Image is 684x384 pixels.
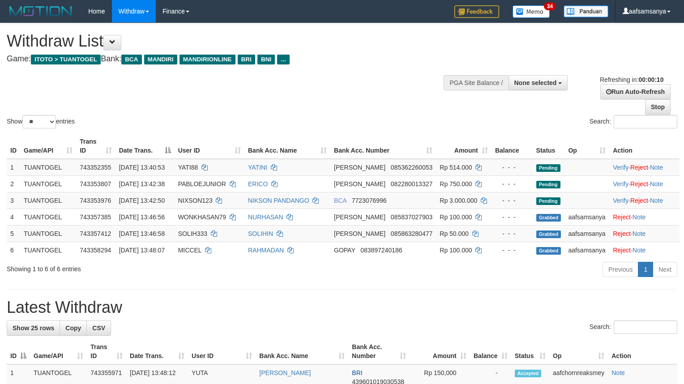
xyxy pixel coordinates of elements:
[638,262,653,277] a: 1
[178,164,198,171] span: YATI88
[391,213,432,221] span: Copy 085837027903 to clipboard
[514,79,557,86] span: None selected
[334,247,355,254] span: GOPAY
[609,192,680,209] td: · ·
[613,180,628,188] a: Verify
[334,164,385,171] span: [PERSON_NAME]
[613,197,628,204] a: Verify
[178,197,213,204] span: NIXSON123
[121,55,141,64] span: BCA
[454,5,499,18] img: Feedback.jpg
[536,230,561,238] span: Grabbed
[536,197,560,205] span: Pending
[645,99,671,115] a: Stop
[86,320,111,336] a: CSV
[630,180,648,188] a: Reject
[20,175,76,192] td: TUANTOGEL
[7,299,677,316] h1: Latest Withdraw
[544,2,556,10] span: 34
[248,247,284,254] a: RAHMADAN
[533,133,565,159] th: Status
[7,175,20,192] td: 2
[119,213,165,221] span: [DATE] 13:46:56
[248,197,309,204] a: NIKSON PANDANGO
[608,339,677,364] th: Action
[7,261,278,273] div: Showing 1 to 6 of 6 entries
[611,369,625,376] a: Note
[20,242,76,258] td: TUANTOGEL
[248,230,273,237] a: SOLIHIN
[175,133,244,159] th: User ID: activate to sort column ascending
[256,339,348,364] th: Bank Acc. Name: activate to sort column ascending
[536,164,560,172] span: Pending
[257,55,275,64] span: BNI
[436,133,491,159] th: Amount: activate to sort column ascending
[119,247,165,254] span: [DATE] 13:48:07
[564,242,609,258] td: aafsamsanya
[178,247,201,254] span: MICCEL
[80,197,111,204] span: 743353976
[603,262,638,277] a: Previous
[7,159,20,176] td: 1
[633,247,646,254] a: Note
[600,76,663,83] span: Refreshing in:
[76,133,115,159] th: Trans ID: activate to sort column ascending
[391,180,432,188] span: Copy 082280013327 to clipboard
[330,133,436,159] th: Bank Acc. Number: activate to sort column ascending
[511,339,549,364] th: Status: activate to sort column ascending
[334,197,346,204] span: BCA
[609,242,680,258] td: ·
[126,339,188,364] th: Date Trans.: activate to sort column ascending
[178,180,226,188] span: PABLOEJUNIOR
[22,115,56,128] select: Showentries
[410,339,470,364] th: Amount: activate to sort column ascending
[244,133,330,159] th: Bank Acc. Name: activate to sort column ascending
[360,247,402,254] span: Copy 083897240186 to clipboard
[348,339,410,364] th: Bank Acc. Number: activate to sort column ascending
[470,339,511,364] th: Balance: activate to sort column ascending
[564,5,608,17] img: panduan.png
[7,32,447,50] h1: Withdraw List
[7,55,447,64] h4: Game: Bank:
[20,159,76,176] td: TUANTOGEL
[564,209,609,225] td: aafsamsanya
[536,181,560,188] span: Pending
[119,164,165,171] span: [DATE] 13:40:53
[144,55,177,64] span: MANDIRI
[440,164,472,171] span: Rp 514.000
[178,230,207,237] span: SOLIH333
[7,192,20,209] td: 3
[609,209,680,225] td: ·
[80,213,111,221] span: 743357385
[87,339,126,364] th: Trans ID: activate to sort column ascending
[178,213,226,221] span: WONKHASAN79
[515,370,542,377] span: Accepted
[536,247,561,255] span: Grabbed
[334,230,385,237] span: [PERSON_NAME]
[495,229,529,238] div: - - -
[60,320,87,336] a: Copy
[119,230,165,237] span: [DATE] 13:46:58
[495,179,529,188] div: - - -
[440,247,472,254] span: Rp 100.000
[495,196,529,205] div: - - -
[7,209,20,225] td: 4
[80,230,111,237] span: 743357412
[352,369,362,376] span: BRI
[352,197,387,204] span: Copy 7723076996 to clipboard
[391,164,432,171] span: Copy 085362260053 to clipboard
[630,164,648,171] a: Reject
[495,163,529,172] div: - - -
[238,55,255,64] span: BRI
[30,339,87,364] th: Game/API: activate to sort column ascending
[7,115,75,128] label: Show entries
[633,213,646,221] a: Note
[613,164,628,171] a: Verify
[609,225,680,242] td: ·
[7,320,60,336] a: Show 25 rows
[7,133,20,159] th: ID
[119,180,165,188] span: [DATE] 13:42:38
[440,197,477,204] span: Rp 3.000.000
[188,339,256,364] th: User ID: activate to sort column ascending
[334,180,385,188] span: [PERSON_NAME]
